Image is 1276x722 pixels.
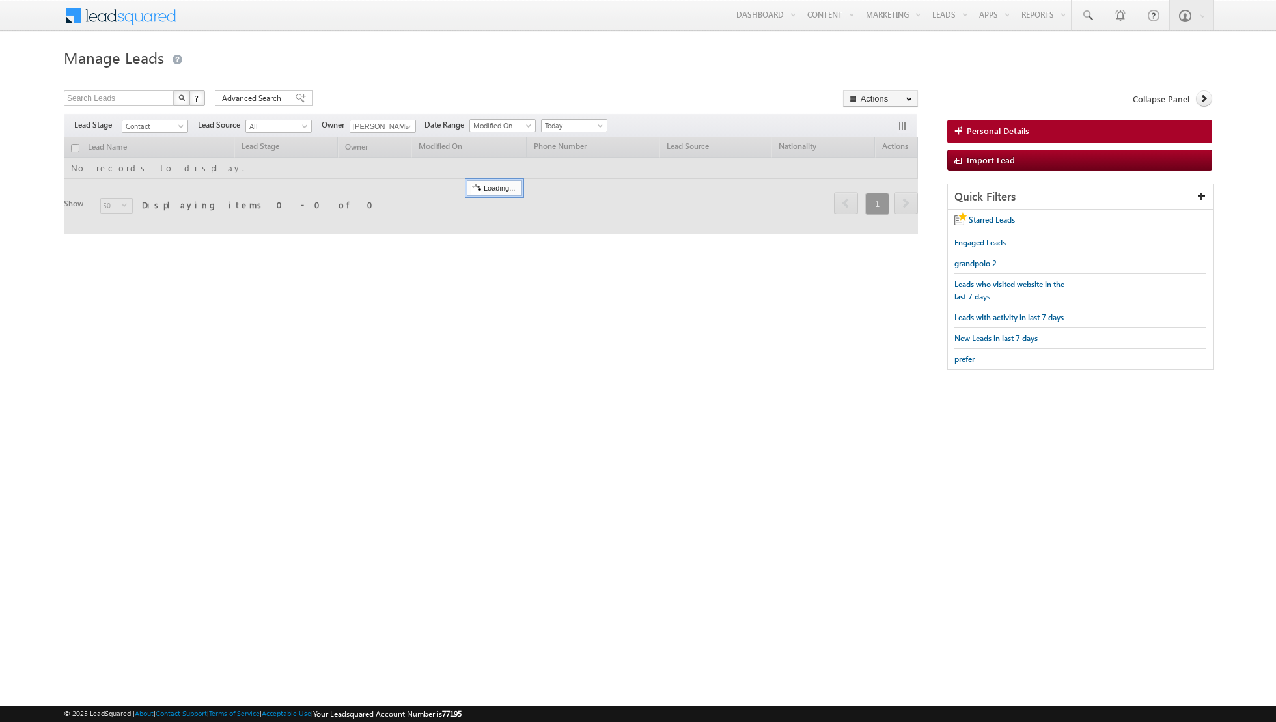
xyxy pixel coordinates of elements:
a: Show All Items [398,120,415,133]
span: prefer [954,354,975,364]
input: Type to Search [350,120,416,133]
span: Advanced Search [222,92,285,104]
div: Quick Filters [948,184,1213,210]
span: Your Leadsquared Account Number is [313,709,462,719]
a: Today [541,119,607,132]
a: Modified On [469,119,536,132]
a: Acceptable Use [262,709,311,717]
div: Loading... [467,180,522,196]
span: Engaged Leads [954,238,1006,247]
span: © 2025 LeadSquared | | | | | [64,708,462,720]
a: Terms of Service [209,709,260,717]
span: Lead Stage [74,119,122,131]
span: 77195 [442,709,462,719]
button: Actions [843,90,918,107]
span: Date Range [424,119,469,131]
span: Personal Details [967,125,1029,137]
a: Contact Support [156,709,207,717]
button: ? [189,90,205,106]
span: Leads with activity in last 7 days [954,312,1064,322]
a: All [245,120,312,133]
span: Modified On [470,120,532,132]
a: About [135,709,154,717]
span: grandpolo 2 [954,258,997,268]
a: Contact [122,120,188,133]
span: Manage Leads [64,47,164,68]
span: New Leads in last 7 days [954,333,1038,343]
a: Personal Details [947,120,1212,143]
span: All [246,120,308,132]
span: ? [195,92,201,104]
span: Lead Source [198,119,245,131]
span: Collapse Panel [1133,93,1189,105]
span: Owner [322,119,350,131]
span: Leads who visited website in the last 7 days [954,279,1064,301]
span: Starred Leads [969,215,1015,225]
img: Search [178,94,185,101]
span: Import Lead [967,154,1015,165]
span: Contact [122,120,184,132]
span: Today [542,120,603,132]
